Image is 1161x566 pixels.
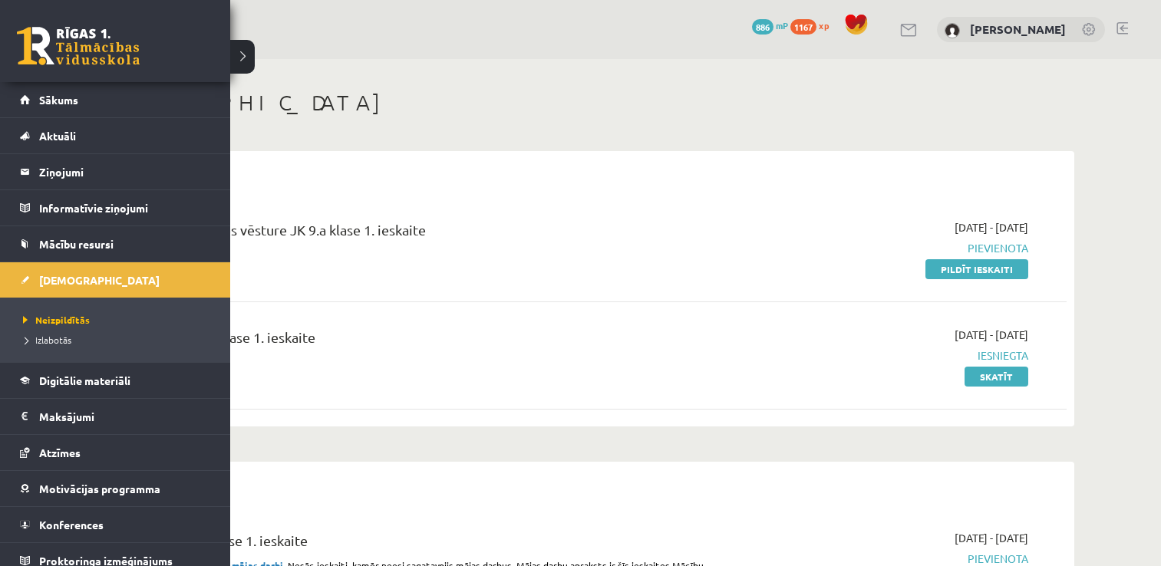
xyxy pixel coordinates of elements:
a: Ziņojumi [20,154,211,189]
a: Informatīvie ziņojumi [20,190,211,225]
span: mP [776,19,788,31]
span: Digitālie materiāli [39,373,130,387]
span: Sākums [39,93,78,107]
a: Sākums [20,82,211,117]
span: Pievienota [739,240,1028,256]
span: Neizpildītās [19,314,90,326]
div: Datorika JK 9.a klase 1. ieskaite [115,530,716,558]
div: Literatūra JK 9.a klase 1. ieskaite [115,327,716,355]
a: Skatīt [965,367,1028,387]
a: Mācību resursi [20,226,211,262]
a: 1167 xp [790,19,836,31]
legend: Informatīvie ziņojumi [39,190,211,225]
span: [DEMOGRAPHIC_DATA] [39,273,160,287]
span: xp [819,19,829,31]
span: Atzīmes [39,446,81,459]
span: [DATE] - [DATE] [955,327,1028,343]
a: Atzīmes [20,435,211,470]
span: Mācību resursi [39,237,114,251]
div: Latvijas un pasaules vēsture JK 9.a klase 1. ieskaite [115,219,716,248]
img: Markuss Jahovičs [945,23,960,38]
a: Rīgas 1. Tālmācības vidusskola [17,27,140,65]
a: 886 mP [752,19,788,31]
span: [DATE] - [DATE] [955,530,1028,546]
legend: Maksājumi [39,399,211,434]
span: Konferences [39,518,104,531]
span: Aktuāli [39,129,76,143]
a: Pildīt ieskaiti [925,259,1028,279]
a: [DEMOGRAPHIC_DATA] [20,262,211,298]
span: [DATE] - [DATE] [955,219,1028,235]
a: Motivācijas programma [20,471,211,506]
span: Izlabotās [19,334,71,346]
span: 886 [752,19,773,35]
a: Digitālie materiāli [20,363,211,398]
legend: Ziņojumi [39,154,211,189]
a: Neizpildītās [19,313,215,327]
a: Konferences [20,507,211,542]
span: Iesniegta [739,347,1028,364]
a: Aktuāli [20,118,211,153]
span: 1167 [790,19,816,35]
a: [PERSON_NAME] [970,21,1066,37]
a: Maksājumi [20,399,211,434]
a: Izlabotās [19,333,215,347]
span: Motivācijas programma [39,482,160,495]
h1: [DEMOGRAPHIC_DATA] [92,90,1074,116]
